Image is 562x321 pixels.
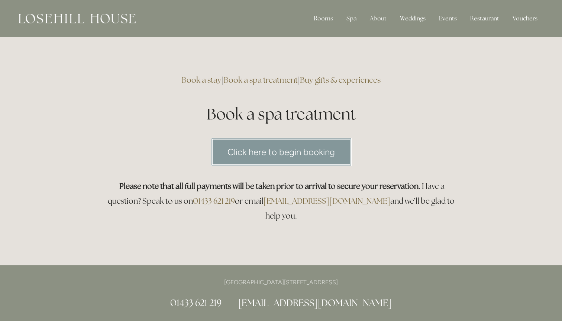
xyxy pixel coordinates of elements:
strong: Please note that all full payments will be taken prior to arrival to secure your reservation [119,181,419,191]
a: [EMAIL_ADDRESS][DOMAIN_NAME] [264,196,390,206]
a: Book a stay [182,75,222,85]
h3: . Have a question? Speak to us on or email and we’ll be glad to help you. [103,179,459,223]
div: Events [433,11,463,26]
div: Restaurant [464,11,505,26]
a: Click here to begin booking [211,138,352,166]
div: About [364,11,393,26]
img: Losehill House [19,14,136,23]
div: Weddings [394,11,432,26]
div: Spa [340,11,362,26]
a: Book a spa treatment [224,75,298,85]
a: 01433 621 219 [170,297,222,309]
a: Buy gifts & experiences [300,75,381,85]
h1: Book a spa treatment [103,103,459,125]
a: Vouchers [507,11,543,26]
p: [GEOGRAPHIC_DATA][STREET_ADDRESS] [103,277,459,287]
h3: | | [103,73,459,88]
a: 01433 621 219 [193,196,235,206]
a: [EMAIL_ADDRESS][DOMAIN_NAME] [238,297,392,309]
div: Rooms [308,11,339,26]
